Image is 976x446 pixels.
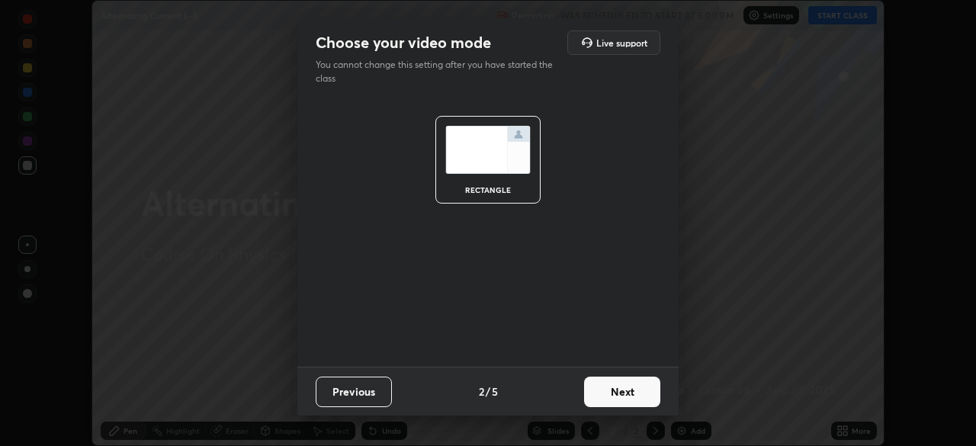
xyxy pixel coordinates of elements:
[479,383,484,399] h4: 2
[492,383,498,399] h4: 5
[316,58,563,85] p: You cannot change this setting after you have started the class
[316,377,392,407] button: Previous
[316,33,491,53] h2: Choose your video mode
[584,377,660,407] button: Next
[445,126,531,174] img: normalScreenIcon.ae25ed63.svg
[486,383,490,399] h4: /
[457,186,518,194] div: rectangle
[596,38,647,47] h5: Live support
